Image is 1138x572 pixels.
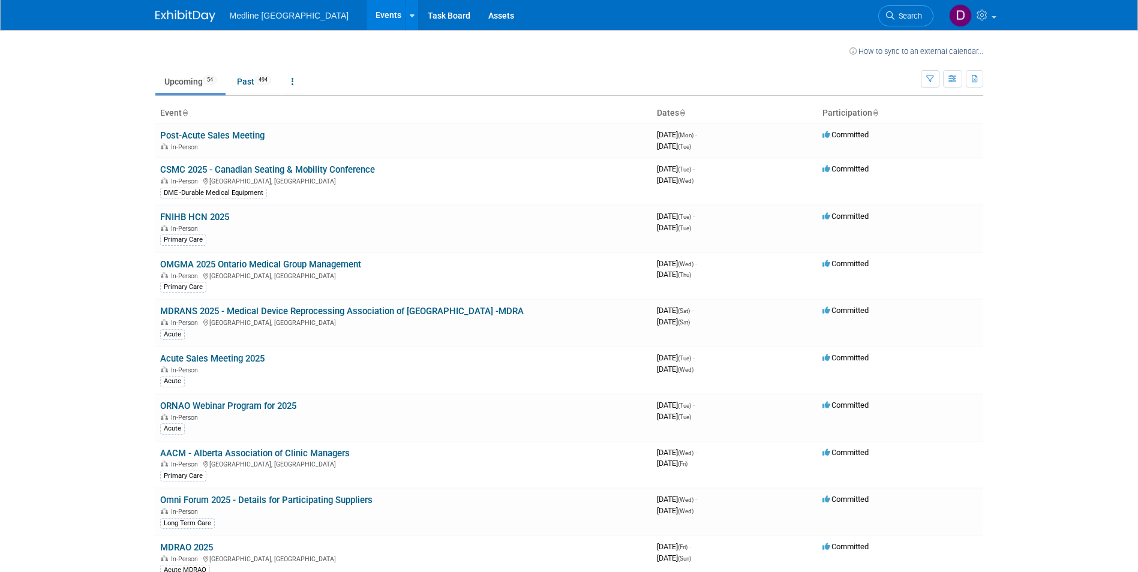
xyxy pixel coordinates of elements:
[657,401,695,410] span: [DATE]
[692,306,693,315] span: -
[161,460,168,466] img: In-Person Event
[171,414,202,422] span: In-Person
[160,495,373,505] a: Omni Forum 2025 - Details for Participating Suppliers
[160,423,185,434] div: Acute
[822,542,869,551] span: Committed
[822,212,869,221] span: Committed
[693,401,695,410] span: -
[160,234,206,245] div: Primary Care
[657,212,695,221] span: [DATE]
[849,47,983,56] a: How to sync to an external calendar...
[160,130,265,141] a: Post-Acute Sales Meeting
[160,188,267,198] div: DME -Durable Medical Equipment
[657,553,691,562] span: [DATE]
[689,542,691,551] span: -
[255,76,271,85] span: 494
[693,212,695,221] span: -
[161,143,168,149] img: In-Person Event
[657,412,691,421] span: [DATE]
[822,130,869,139] span: Committed
[160,212,229,222] a: FNIHB HCN 2025
[678,261,693,267] span: (Wed)
[822,306,869,315] span: Committed
[822,353,869,362] span: Committed
[657,142,691,150] span: [DATE]
[203,76,217,85] span: 54
[657,459,687,468] span: [DATE]
[693,353,695,362] span: -
[678,143,691,150] span: (Tue)
[678,555,691,562] span: (Sun)
[693,164,695,173] span: -
[161,555,168,561] img: In-Person Event
[695,495,697,504] span: -
[171,177,202,185] span: In-Person
[678,308,690,314] span: (Sat)
[160,542,213,553] a: MDRAO 2025
[949,4,972,27] img: Deepika Gupta
[657,353,695,362] span: [DATE]
[160,459,647,468] div: [GEOGRAPHIC_DATA], [GEOGRAPHIC_DATA]
[171,225,202,233] span: In-Person
[160,401,296,411] a: ORNAO Webinar Program for 2025
[160,176,647,185] div: [GEOGRAPHIC_DATA], [GEOGRAPHIC_DATA]
[878,5,933,26] a: Search
[160,306,524,317] a: MDRANS 2025 - Medical Device Reprocessing Association of [GEOGRAPHIC_DATA] -MDRA
[230,11,349,20] span: Medline [GEOGRAPHIC_DATA]
[657,306,693,315] span: [DATE]
[822,259,869,268] span: Committed
[678,460,687,467] span: (Fri)
[171,272,202,280] span: In-Person
[678,319,690,326] span: (Sat)
[678,496,693,503] span: (Wed)
[657,448,697,457] span: [DATE]
[657,506,693,515] span: [DATE]
[171,143,202,151] span: In-Person
[161,177,168,183] img: In-Person Event
[678,508,693,514] span: (Wed)
[160,317,647,327] div: [GEOGRAPHIC_DATA], [GEOGRAPHIC_DATA]
[678,166,691,173] span: (Tue)
[678,213,691,220] span: (Tue)
[161,366,168,372] img: In-Person Event
[678,132,693,139] span: (Mon)
[155,103,652,124] th: Event
[818,103,983,124] th: Participation
[171,319,202,327] span: In-Person
[695,259,697,268] span: -
[160,164,375,175] a: CSMC 2025 - Canadian Seating & Mobility Conference
[161,508,168,514] img: In-Person Event
[161,414,168,420] img: In-Person Event
[872,108,878,118] a: Sort by Participation Type
[160,471,206,481] div: Primary Care
[657,495,697,504] span: [DATE]
[160,376,185,387] div: Acute
[657,164,695,173] span: [DATE]
[678,544,687,550] span: (Fri)
[678,366,693,373] span: (Wed)
[160,553,647,563] div: [GEOGRAPHIC_DATA], [GEOGRAPHIC_DATA]
[182,108,188,118] a: Sort by Event Name
[678,355,691,362] span: (Tue)
[822,164,869,173] span: Committed
[160,518,215,529] div: Long Term Care
[657,317,690,326] span: [DATE]
[160,353,265,364] a: Acute Sales Meeting 2025
[652,103,818,124] th: Dates
[228,70,280,93] a: Past494
[657,542,691,551] span: [DATE]
[657,223,691,232] span: [DATE]
[822,495,869,504] span: Committed
[155,70,226,93] a: Upcoming54
[678,272,691,278] span: (Thu)
[679,108,685,118] a: Sort by Start Date
[657,259,697,268] span: [DATE]
[160,282,206,293] div: Primary Care
[161,272,168,278] img: In-Person Event
[171,508,202,516] span: In-Person
[678,450,693,456] span: (Wed)
[161,319,168,325] img: In-Person Event
[678,177,693,184] span: (Wed)
[657,270,691,279] span: [DATE]
[155,10,215,22] img: ExhibitDay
